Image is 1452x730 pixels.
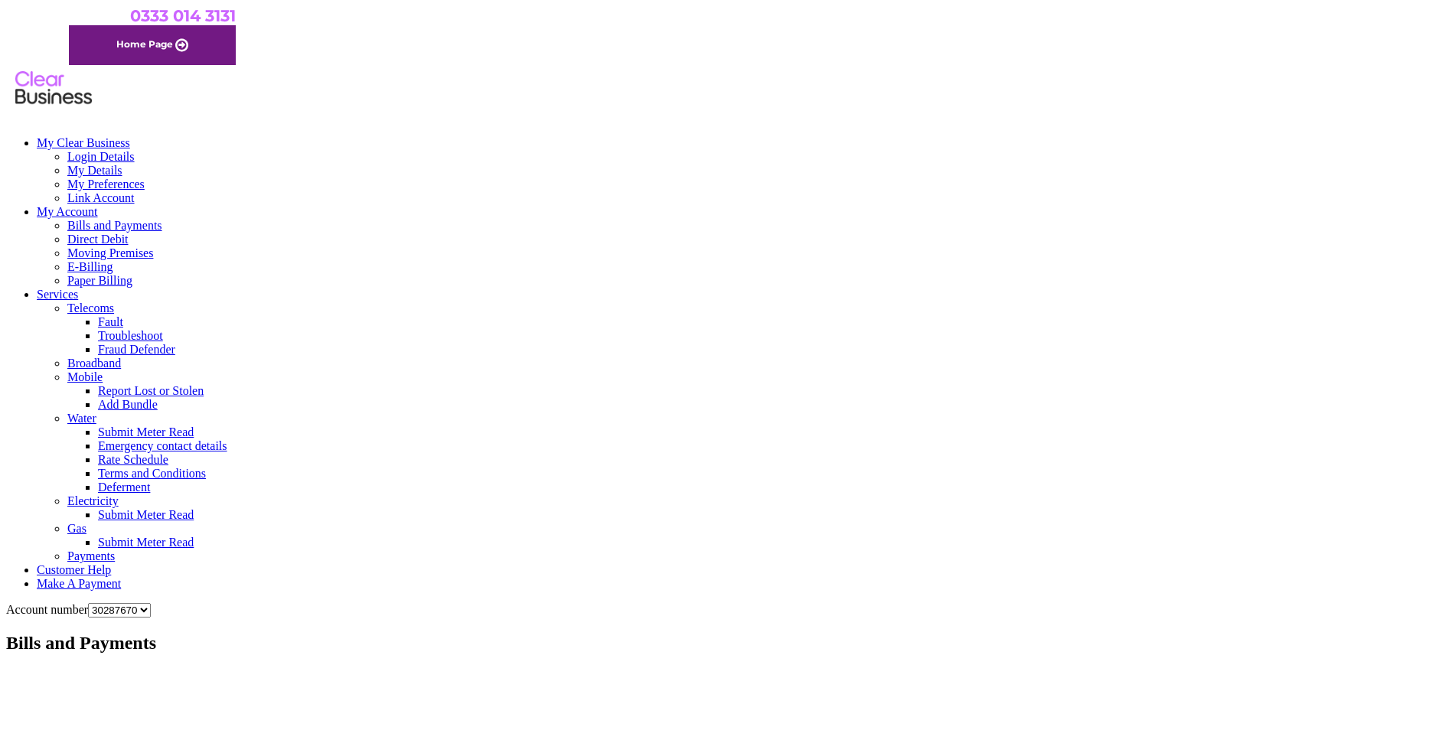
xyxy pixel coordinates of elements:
[67,233,129,246] a: Direct Debit
[98,467,206,480] a: Terms and Conditions
[67,274,132,287] a: Paper Billing
[67,246,153,259] a: Moving Premises
[8,59,86,106] img: logo.png
[98,398,158,411] a: Add Bundle
[98,508,194,521] a: Submit Meter Read
[67,219,162,232] a: Bills and Payments
[1,8,724,74] div: Clear Business is a trading name of Verastar Limited (registered in [GEOGRAPHIC_DATA] No. 3667643...
[98,315,123,328] a: Fault
[98,425,194,438] a: Submit Meter Read
[98,384,204,397] a: Report Lost or Stolen
[67,301,114,314] a: Telecoms
[6,603,1446,618] div: Account number
[98,453,168,466] a: Rate Schedule
[37,205,98,218] a: My Account
[67,549,115,562] a: Payments
[67,178,145,191] a: My Preferences
[67,370,103,383] a: Mobile
[67,357,121,370] a: Broadband
[67,191,135,204] a: Link Account
[37,136,130,149] a: My Clear Business
[98,329,163,342] a: Troubleshoot
[6,633,1446,653] h2: Bills and Payments
[98,439,227,452] a: Emergency contact details
[37,288,78,301] a: Services
[37,563,111,576] a: Customer Help
[98,343,175,356] a: Fraud Defender
[37,577,121,590] a: Make A Payment
[67,522,86,535] a: Gas
[63,19,230,59] a: Home Page
[67,260,113,273] a: E-Billing
[67,494,119,507] a: Electricity
[67,412,96,425] a: Water
[67,150,135,163] a: Login Details
[98,481,150,494] a: Deferment
[98,536,194,549] a: Submit Meter Read
[67,164,122,177] a: My Details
